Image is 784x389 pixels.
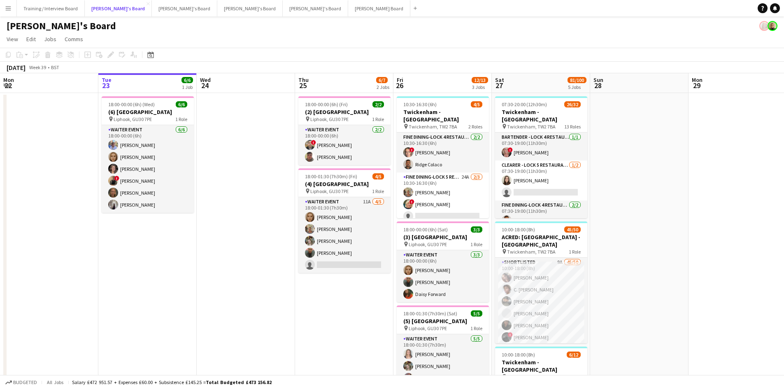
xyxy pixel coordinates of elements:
[298,76,309,84] span: Thu
[372,116,384,122] span: 1 Role
[7,63,26,72] div: [DATE]
[495,133,587,161] app-card-role: Bartender - LOCK 4 RESTAURANT - [GEOGRAPHIC_DATA] - LEVEL 31/107:30-19:00 (11h30m)![PERSON_NAME]
[72,379,272,385] div: Salary £472 951.57 + Expenses £60.00 + Subsistence £145.25 =
[502,101,547,107] span: 07:30-20:00 (12h30m)
[372,101,384,107] span: 2/2
[297,81,309,90] span: 25
[41,34,60,44] a: Jobs
[283,0,348,16] button: [PERSON_NAME]'s Board
[567,352,581,358] span: 6/12
[564,226,581,233] span: 45/50
[593,76,603,84] span: Sun
[397,221,489,302] app-job-card: 18:00-00:00 (6h) (Sat)3/3(3) [GEOGRAPHIC_DATA] Liphook, GU30 7PE1 RoleWAITER EVENT3/318:00-00:00 ...
[471,226,482,233] span: 3/3
[17,0,85,16] button: Training / Interview Board
[502,226,535,233] span: 10:00-18:00 (8h)
[310,116,349,122] span: Liphook, GU30 7PE
[569,249,581,255] span: 1 Role
[348,0,410,16] button: [PERSON_NAME] Board
[298,96,391,165] app-job-card: 18:00-00:00 (6h) (Fri)2/2(2) [GEOGRAPHIC_DATA] Liphook, GU30 7PE1 RoleWAITER EVENT2/218:00-00:00 ...
[7,20,116,32] h1: [PERSON_NAME]'s Board
[768,21,777,31] app-user-avatar: Nikoleta Gehfeld
[114,176,119,181] span: !
[495,108,587,123] h3: Twickenham - [GEOGRAPHIC_DATA]
[568,84,586,90] div: 5 Jobs
[102,96,194,213] app-job-card: 18:00-00:00 (6h) (Wed)6/6(6) [GEOGRAPHIC_DATA] Liphook, GU30 7PE1 RoleWAITER EVENT6/618:00-00:00 ...
[298,180,391,188] h3: (4) [GEOGRAPHIC_DATA]
[502,352,535,358] span: 10:00-18:00 (8h)
[592,81,603,90] span: 28
[470,241,482,247] span: 1 Role
[175,116,187,122] span: 1 Role
[691,81,703,90] span: 29
[27,64,48,70] span: Week 39
[495,76,504,84] span: Sat
[311,140,316,145] span: !
[305,101,348,107] span: 18:00-00:00 (6h) (Fri)
[397,96,489,218] app-job-card: 10:30-16:30 (6h)4/5Twickenham - [GEOGRAPHIC_DATA] Twickenham, TW2 7BA2 RolesFine Dining-LOCK 4 RE...
[397,172,489,224] app-card-role: Fine Dining-LOCK 5 RESTAURANT - [GEOGRAPHIC_DATA] - LEVEL 324A2/310:30-16:30 (6h)[PERSON_NAME]![P...
[100,81,112,90] span: 23
[409,241,447,247] span: Liphook, GU30 7PE
[494,81,504,90] span: 27
[305,173,357,179] span: 18:00-01:30 (7h30m) (Fri)
[495,233,587,248] h3: ACRED: [GEOGRAPHIC_DATA] - [GEOGRAPHIC_DATA]
[182,84,193,90] div: 1 Job
[568,77,586,83] span: 81/100
[403,310,457,317] span: 18:00-01:30 (7h30m) (Sat)
[3,34,21,44] a: View
[298,108,391,116] h3: (2) [GEOGRAPHIC_DATA]
[206,379,272,385] span: Total Budgeted £473 156.82
[507,249,556,255] span: Twickenham, TW2 7BA
[495,221,587,343] app-job-card: 10:00-18:00 (8h)45/50ACRED: [GEOGRAPHIC_DATA] - [GEOGRAPHIC_DATA] Twickenham, TW2 7BA1 RoleShortl...
[65,35,83,43] span: Comms
[564,101,581,107] span: 26/32
[759,21,769,31] app-user-avatar: Caitlin Simpson-Hodson
[372,173,384,179] span: 4/5
[397,317,489,325] h3: (5) [GEOGRAPHIC_DATA]
[495,200,587,240] app-card-role: Fine Dining-LOCK 4 RESTAURANT - [GEOGRAPHIC_DATA] - LEVEL 32/207:30-19:00 (11h30m)Ridge Colaco
[376,77,388,83] span: 6/7
[472,84,488,90] div: 3 Jobs
[176,101,187,107] span: 6/6
[44,35,56,43] span: Jobs
[397,250,489,302] app-card-role: WAITER EVENT3/318:00-00:00 (6h)[PERSON_NAME][PERSON_NAME]Daisy Forward
[495,359,587,373] h3: Twickenham - [GEOGRAPHIC_DATA]
[85,0,152,16] button: [PERSON_NAME]'s Board
[13,380,37,385] span: Budgeted
[181,77,193,83] span: 6/6
[409,147,414,152] span: !
[310,188,349,194] span: Liphook, GU30 7PE
[199,81,211,90] span: 24
[403,226,448,233] span: 18:00-00:00 (6h) (Sat)
[102,108,194,116] h3: (6) [GEOGRAPHIC_DATA]
[217,0,283,16] button: [PERSON_NAME]'s Board
[468,123,482,130] span: 2 Roles
[7,35,18,43] span: View
[61,34,86,44] a: Comms
[298,168,391,273] div: 18:00-01:30 (7h30m) (Fri)4/5(4) [GEOGRAPHIC_DATA] Liphook, GU30 7PE1 RoleWAITER EVENT11A4/518:00-...
[298,197,391,273] app-card-role: WAITER EVENT11A4/518:00-01:30 (7h30m)[PERSON_NAME][PERSON_NAME][PERSON_NAME][PERSON_NAME]
[4,378,38,387] button: Budgeted
[108,101,155,107] span: 18:00-00:00 (6h) (Wed)
[395,81,403,90] span: 26
[508,147,513,152] span: !
[409,199,414,204] span: !
[403,101,437,107] span: 10:30-16:30 (6h)
[471,310,482,317] span: 5/5
[409,325,447,331] span: Liphook, GU30 7PE
[569,374,581,380] span: 1 Role
[298,125,391,165] app-card-role: WAITER EVENT2/218:00-00:00 (6h)![PERSON_NAME][PERSON_NAME]
[508,332,513,337] span: !
[397,76,403,84] span: Fri
[102,76,112,84] span: Tue
[3,76,14,84] span: Mon
[200,76,211,84] span: Wed
[692,76,703,84] span: Mon
[51,64,59,70] div: BST
[372,188,384,194] span: 1 Role
[397,133,489,172] app-card-role: Fine Dining-LOCK 4 RESTAURANT - [GEOGRAPHIC_DATA] - LEVEL 32/210:30-16:30 (6h)![PERSON_NAME]Ridge...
